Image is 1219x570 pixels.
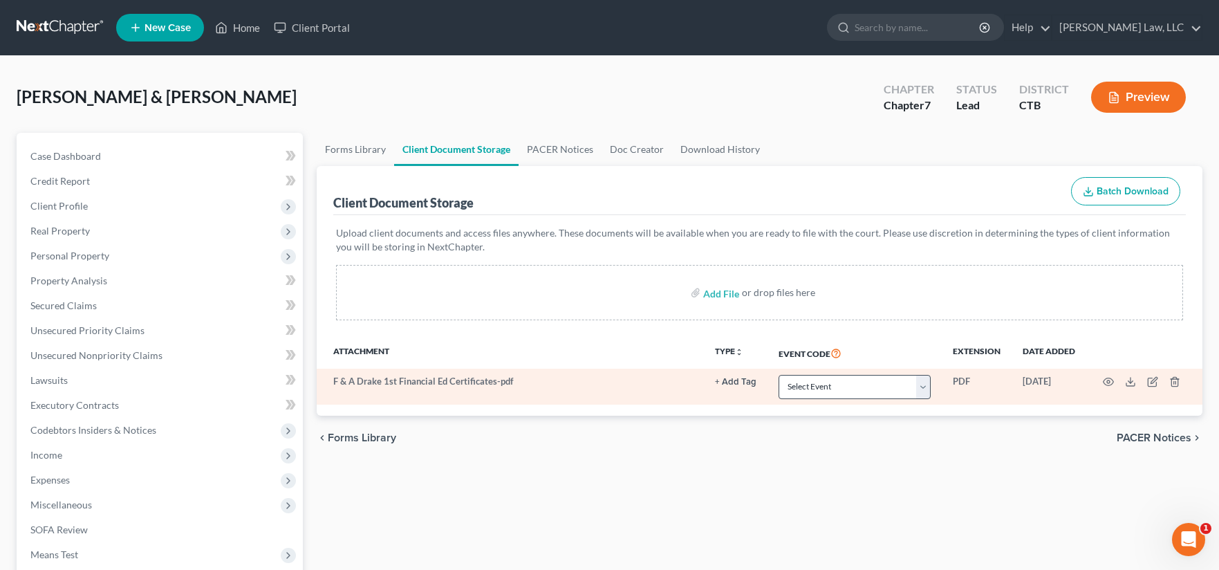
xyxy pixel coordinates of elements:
[1091,82,1186,113] button: Preview
[1097,185,1169,197] span: Batch Download
[1012,337,1086,369] th: Date added
[672,133,768,166] a: Download History
[317,337,704,369] th: Attachment
[317,133,394,166] a: Forms Library
[30,150,101,162] span: Case Dashboard
[394,133,519,166] a: Client Document Storage
[1191,432,1202,443] i: chevron_right
[715,347,743,356] button: TYPEunfold_more
[1005,15,1051,40] a: Help
[742,286,815,300] div: or drop files here
[30,399,119,411] span: Executory Contracts
[19,293,303,318] a: Secured Claims
[1019,82,1069,98] div: District
[735,348,743,356] i: unfold_more
[19,268,303,293] a: Property Analysis
[19,318,303,343] a: Unsecured Priority Claims
[884,98,934,113] div: Chapter
[767,337,942,369] th: Event Code
[30,324,145,336] span: Unsecured Priority Claims
[19,517,303,542] a: SOFA Review
[519,133,602,166] a: PACER Notices
[942,337,1012,369] th: Extension
[715,378,756,387] button: + Add Tag
[30,250,109,261] span: Personal Property
[30,175,90,187] span: Credit Report
[328,432,396,443] span: Forms Library
[317,432,396,443] button: chevron_left Forms Library
[30,499,92,511] span: Miscellaneous
[30,474,70,486] span: Expenses
[956,82,997,98] div: Status
[145,23,191,33] span: New Case
[30,349,162,361] span: Unsecured Nonpriority Claims
[19,169,303,194] a: Credit Report
[1012,369,1086,405] td: [DATE]
[333,194,474,211] div: Client Document Storage
[30,549,78,560] span: Means Test
[30,275,107,286] span: Property Analysis
[884,82,934,98] div: Chapter
[956,98,997,113] div: Lead
[30,200,88,212] span: Client Profile
[1019,98,1069,113] div: CTB
[19,393,303,418] a: Executory Contracts
[855,15,981,40] input: Search by name...
[942,369,1012,405] td: PDF
[30,449,62,461] span: Income
[924,98,931,111] span: 7
[30,524,88,535] span: SOFA Review
[1052,15,1202,40] a: [PERSON_NAME] Law, LLC
[1117,432,1191,443] span: PACER Notices
[1117,432,1202,443] button: PACER Notices chevron_right
[317,432,328,443] i: chevron_left
[267,15,357,40] a: Client Portal
[30,225,90,237] span: Real Property
[17,86,297,107] span: [PERSON_NAME] & [PERSON_NAME]
[19,144,303,169] a: Case Dashboard
[1200,523,1211,534] span: 1
[30,424,156,436] span: Codebtors Insiders & Notices
[30,374,68,386] span: Lawsuits
[715,375,756,388] a: + Add Tag
[1071,177,1180,206] button: Batch Download
[1172,523,1205,556] iframe: Intercom live chat
[317,369,704,405] td: F & A Drake 1st Financial Ed Certificates-pdf
[602,133,672,166] a: Doc Creator
[336,226,1183,254] p: Upload client documents and access files anywhere. These documents will be available when you are...
[19,343,303,368] a: Unsecured Nonpriority Claims
[19,368,303,393] a: Lawsuits
[208,15,267,40] a: Home
[30,300,97,311] span: Secured Claims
